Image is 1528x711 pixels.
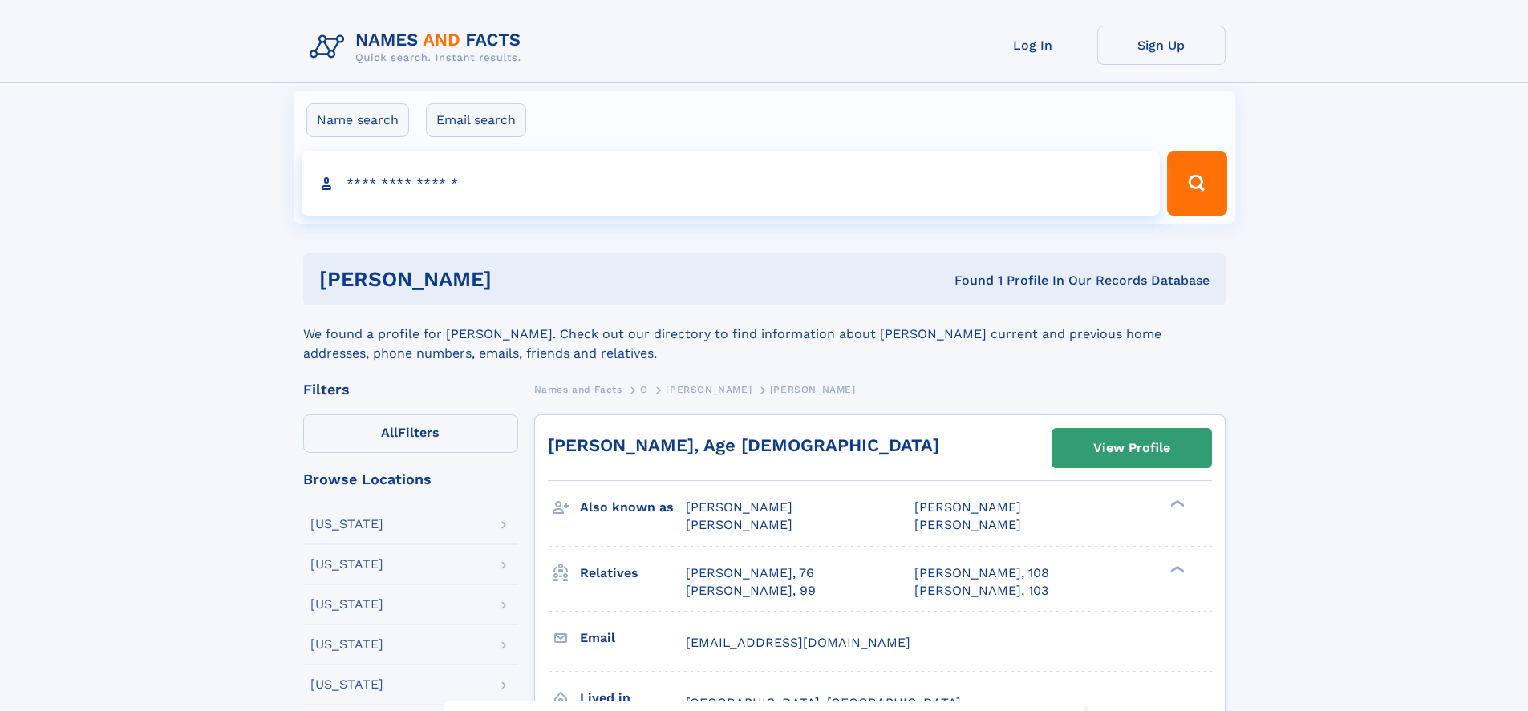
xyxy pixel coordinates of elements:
[303,472,518,487] div: Browse Locations
[666,379,752,399] a: [PERSON_NAME]
[580,624,686,652] h3: Email
[723,272,1210,289] div: Found 1 Profile In Our Records Database
[914,517,1021,532] span: [PERSON_NAME]
[381,425,398,440] span: All
[306,103,409,137] label: Name search
[686,635,910,650] span: [EMAIL_ADDRESS][DOMAIN_NAME]
[640,379,648,399] a: O
[580,494,686,521] h3: Also known as
[1166,499,1186,509] div: ❯
[310,518,383,531] div: [US_STATE]
[686,582,816,600] a: [PERSON_NAME], 99
[303,305,1226,363] div: We found a profile for [PERSON_NAME]. Check out our directory to find information about [PERSON_N...
[1093,430,1170,467] div: View Profile
[914,499,1021,515] span: [PERSON_NAME]
[303,382,518,397] div: Filters
[686,564,814,582] a: [PERSON_NAME], 76
[1166,564,1186,574] div: ❯
[686,695,961,710] span: [GEOGRAPHIC_DATA], [GEOGRAPHIC_DATA]
[580,560,686,587] h3: Relatives
[666,384,752,395] span: [PERSON_NAME]
[686,499,792,515] span: [PERSON_NAME]
[640,384,648,395] span: O
[302,151,1161,216] input: search input
[426,103,526,137] label: Email search
[1097,26,1226,65] a: Sign Up
[686,517,792,532] span: [PERSON_NAME]
[534,379,622,399] a: Names and Facts
[1167,151,1226,216] button: Search Button
[770,384,856,395] span: [PERSON_NAME]
[969,26,1097,65] a: Log In
[310,638,383,651] div: [US_STATE]
[548,435,939,455] a: [PERSON_NAME], Age [DEMOGRAPHIC_DATA]
[310,678,383,691] div: [US_STATE]
[303,414,518,453] label: Filters
[1052,429,1211,467] a: View Profile
[310,598,383,611] div: [US_STATE]
[914,582,1048,600] a: [PERSON_NAME], 103
[914,564,1049,582] a: [PERSON_NAME], 108
[310,558,383,571] div: [US_STATE]
[303,26,534,69] img: Logo Names and Facts
[319,269,723,289] h1: [PERSON_NAME]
